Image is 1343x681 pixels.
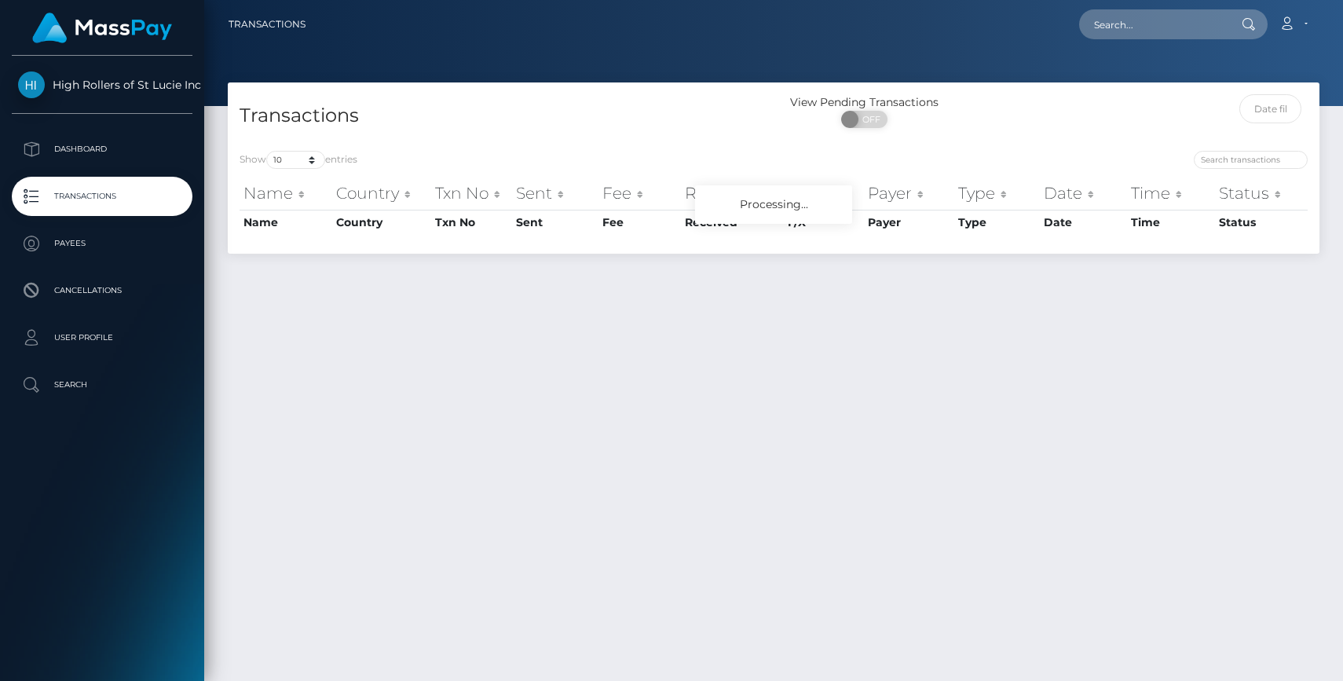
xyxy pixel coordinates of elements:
[18,232,186,255] p: Payees
[266,151,325,169] select: Showentries
[332,178,431,209] th: Country
[332,210,431,235] th: Country
[18,279,186,302] p: Cancellations
[18,373,186,397] p: Search
[229,8,306,41] a: Transactions
[864,210,953,235] th: Payer
[1194,151,1308,169] input: Search transactions
[1040,178,1127,209] th: Date
[1239,94,1301,123] input: Date filter
[512,210,598,235] th: Sent
[598,210,681,235] th: Fee
[18,326,186,350] p: User Profile
[18,137,186,161] p: Dashboard
[774,94,956,111] div: View Pending Transactions
[18,185,186,208] p: Transactions
[1127,210,1214,235] th: Time
[1215,178,1308,209] th: Status
[512,178,598,209] th: Sent
[1040,210,1127,235] th: Date
[12,78,192,92] span: High Rollers of St Lucie Inc
[240,178,332,209] th: Name
[240,102,762,130] h4: Transactions
[695,185,852,224] div: Processing...
[1079,9,1227,39] input: Search...
[431,210,513,235] th: Txn No
[18,71,45,98] img: High Rollers of St Lucie Inc
[240,210,332,235] th: Name
[240,151,357,169] label: Show entries
[12,271,192,310] a: Cancellations
[954,210,1041,235] th: Type
[12,318,192,357] a: User Profile
[681,210,784,235] th: Received
[12,224,192,263] a: Payees
[32,13,172,43] img: MassPay Logo
[850,111,889,128] span: OFF
[954,178,1041,209] th: Type
[784,178,864,209] th: F/X
[12,130,192,169] a: Dashboard
[1127,178,1214,209] th: Time
[598,178,681,209] th: Fee
[864,178,953,209] th: Payer
[1215,210,1308,235] th: Status
[12,177,192,216] a: Transactions
[12,365,192,405] a: Search
[431,178,513,209] th: Txn No
[681,178,784,209] th: Received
